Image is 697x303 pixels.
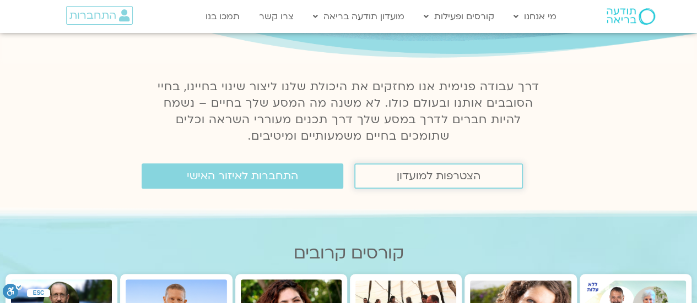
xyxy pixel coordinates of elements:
p: דרך עבודה פנימית אנו מחזקים את היכולת שלנו ליצור שינוי בחיינו, בחיי הסובבים אותנו ובעולם כולו. לא... [152,79,546,145]
span: התחברות לאיזור האישי [187,170,298,182]
a: צרו קשר [253,6,299,27]
a: התחברות [66,6,133,25]
a: הצטרפות למועדון [354,163,523,189]
a: תמכו בנו [200,6,245,27]
a: קורסים ופעילות [418,6,500,27]
span: התחברות [69,9,116,21]
h2: קורסים קרובים [6,244,691,263]
span: הצטרפות למועדון [397,170,480,182]
a: מועדון תודעה בריאה [307,6,410,27]
a: התחברות לאיזור האישי [142,163,343,189]
a: מי אנחנו [508,6,562,27]
img: תודעה בריאה [607,8,655,25]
